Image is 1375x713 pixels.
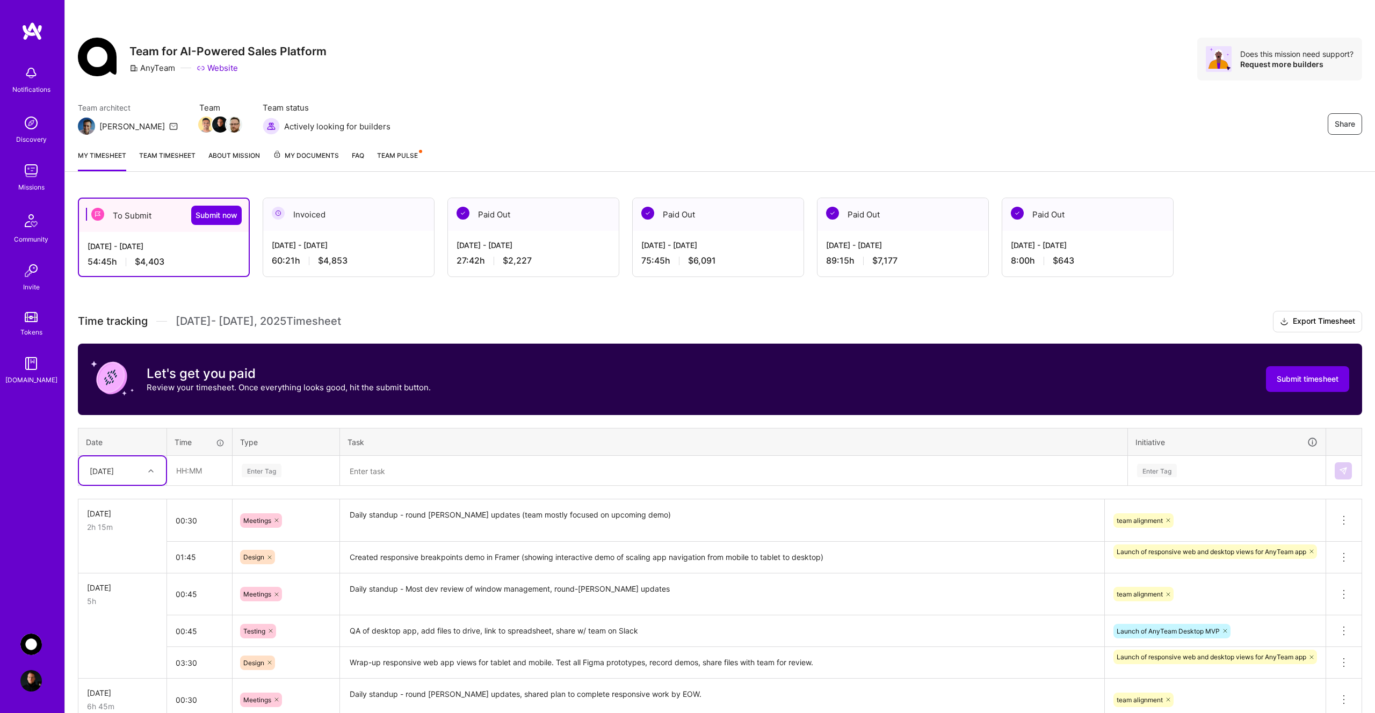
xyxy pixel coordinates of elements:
a: Team Member Avatar [199,115,213,134]
div: Paid Out [448,198,619,231]
div: [DATE] - [DATE] [826,239,980,251]
h3: Let's get you paid [147,366,431,382]
img: Team Member Avatar [212,117,228,133]
span: [DATE] - [DATE] , 2025 Timesheet [176,315,341,328]
div: Invoiced [263,198,434,231]
a: Team Pulse [377,150,421,171]
span: Meetings [243,590,271,598]
div: 8:00 h [1011,255,1164,266]
img: Company Logo [78,38,117,76]
div: 5h [87,595,158,607]
div: [DATE] [87,582,158,593]
input: HH:MM [167,649,232,677]
input: HH:MM [168,456,231,485]
span: Submit now [196,210,237,221]
div: Notifications [12,84,50,95]
th: Type [233,428,340,456]
div: [PERSON_NAME] [99,121,165,132]
div: 75:45 h [641,255,795,266]
a: My timesheet [78,150,126,171]
span: Design [243,553,264,561]
div: 89:15 h [826,255,980,266]
div: [DATE] - [DATE] [272,239,425,251]
span: Launch of responsive web and desktop views for AnyTeam app [1117,548,1306,556]
div: 2h 15m [87,521,158,533]
div: 54:45 h [88,256,240,267]
div: Invite [23,281,40,293]
span: team alignment [1117,516,1163,525]
span: $4,853 [318,255,348,266]
span: Team [199,102,241,113]
img: guide book [20,353,42,374]
img: Team Architect [78,118,95,135]
img: Paid Out [457,207,469,220]
img: Submit [1339,467,1348,475]
p: Review your timesheet. Once everything looks good, hit the submit button. [147,382,431,393]
span: $643 [1053,255,1074,266]
img: Avatar [1206,46,1232,72]
div: Request more builders [1240,59,1354,69]
div: Missions [18,181,45,193]
div: [DATE] - [DATE] [1011,239,1164,251]
div: Community [14,234,48,245]
button: Export Timesheet [1273,311,1362,332]
div: [DATE] - [DATE] [641,239,795,251]
div: [DATE] - [DATE] [88,241,240,252]
span: Meetings [243,696,271,704]
div: [DATE] [87,508,158,519]
span: My Documents [273,150,339,162]
textarea: Created responsive breakpoints demo in Framer (showing interactive demo of scaling app navigation... [341,543,1103,572]
span: $6,091 [688,255,716,266]
div: Does this mission need support? [1240,49,1354,59]
div: To Submit [79,199,249,232]
img: logo [21,21,43,41]
div: [DOMAIN_NAME] [5,374,57,385]
h3: Team for AI-Powered Sales Platform [129,45,327,58]
span: $4,403 [135,256,164,267]
div: Initiative [1135,436,1318,448]
span: Time tracking [78,315,148,328]
textarea: Daily standup - round [PERSON_NAME] updates (team mostly focused on upcoming demo) [341,500,1103,541]
a: Website [197,62,238,74]
span: Team Pulse [377,151,418,159]
img: coin [91,356,134,399]
textarea: QA of desktop app, add files to drive, link to spreadsheet, share w/ team on Slack [341,616,1103,646]
div: [DATE] - [DATE] [457,239,610,251]
a: FAQ [352,150,364,171]
img: Actively looking for builders [263,118,280,135]
div: Paid Out [633,198,804,231]
span: Meetings [243,516,271,525]
div: 6h 45m [87,701,158,712]
span: Testing [243,627,265,635]
img: Community [18,208,44,234]
div: Paid Out [1002,198,1173,231]
i: icon Chevron [148,468,154,474]
div: Paid Out [817,198,988,231]
a: Team Member Avatar [227,115,241,134]
a: About Mission [208,150,260,171]
div: AnyTeam [129,62,175,74]
textarea: Daily standup - Most dev review of window management, round-[PERSON_NAME] updates [341,574,1103,615]
button: Share [1328,113,1362,135]
div: Tokens [20,326,42,338]
span: Submit timesheet [1277,374,1338,384]
div: [DATE] [87,687,158,699]
i: icon CompanyGray [129,64,138,72]
a: User Avatar [18,670,45,692]
div: [DATE] [90,465,114,476]
input: HH:MM [167,580,232,608]
span: Team status [263,102,390,113]
img: Invoiced [272,207,285,220]
img: tokens [25,312,38,322]
th: Date [78,428,167,456]
span: $7,177 [872,255,898,266]
span: Actively looking for builders [284,121,390,132]
span: Share [1335,119,1355,129]
span: team alignment [1117,590,1163,598]
span: Team architect [78,102,178,113]
i: icon Download [1280,316,1289,328]
span: Launch of AnyTeam Desktop MVP [1117,627,1220,635]
span: team alignment [1117,696,1163,704]
th: Task [340,428,1128,456]
input: HH:MM [167,506,232,535]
